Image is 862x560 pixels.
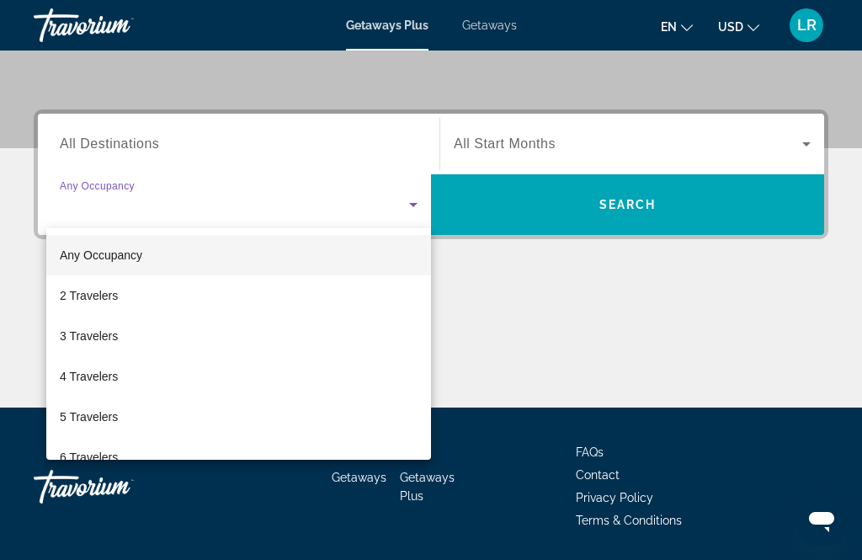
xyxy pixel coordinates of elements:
span: 6 Travelers [60,447,118,467]
span: 4 Travelers [60,366,118,387]
span: 5 Travelers [60,407,118,427]
span: 3 Travelers [60,326,118,346]
iframe: Button to launch messaging window [795,493,849,547]
span: Any Occupancy [60,248,142,262]
span: 2 Travelers [60,285,118,306]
